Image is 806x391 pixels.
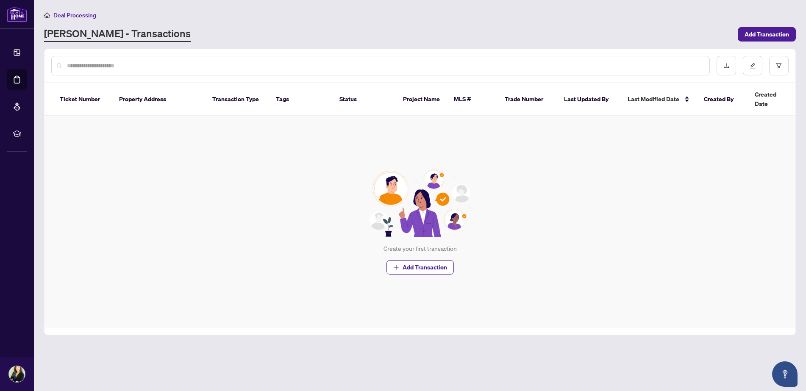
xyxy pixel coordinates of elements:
[772,361,798,387] button: Open asap
[44,12,50,18] span: home
[393,264,399,270] span: plus
[723,63,729,69] span: download
[738,27,796,42] button: Add Transaction
[9,366,25,382] img: Profile Icon
[44,27,191,42] a: [PERSON_NAME] - Transactions
[621,83,697,116] th: Last Modified Date
[697,83,748,116] th: Created By
[7,6,27,22] img: logo
[769,56,789,75] button: filter
[112,83,206,116] th: Property Address
[403,261,447,274] span: Add Transaction
[53,11,96,19] span: Deal Processing
[396,83,447,116] th: Project Name
[745,28,789,41] span: Add Transaction
[750,63,756,69] span: edit
[628,94,679,104] span: Last Modified Date
[755,90,790,108] span: Created Date
[53,83,112,116] th: Ticket Number
[557,83,621,116] th: Last Updated By
[384,244,457,253] div: Create your first transaction
[447,83,498,116] th: MLS #
[206,83,269,116] th: Transaction Type
[776,63,782,69] span: filter
[365,169,475,237] img: Null State Icon
[498,83,557,116] th: Trade Number
[717,56,736,75] button: download
[269,83,333,116] th: Tags
[386,260,454,275] button: Add Transaction
[743,56,762,75] button: edit
[333,83,396,116] th: Status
